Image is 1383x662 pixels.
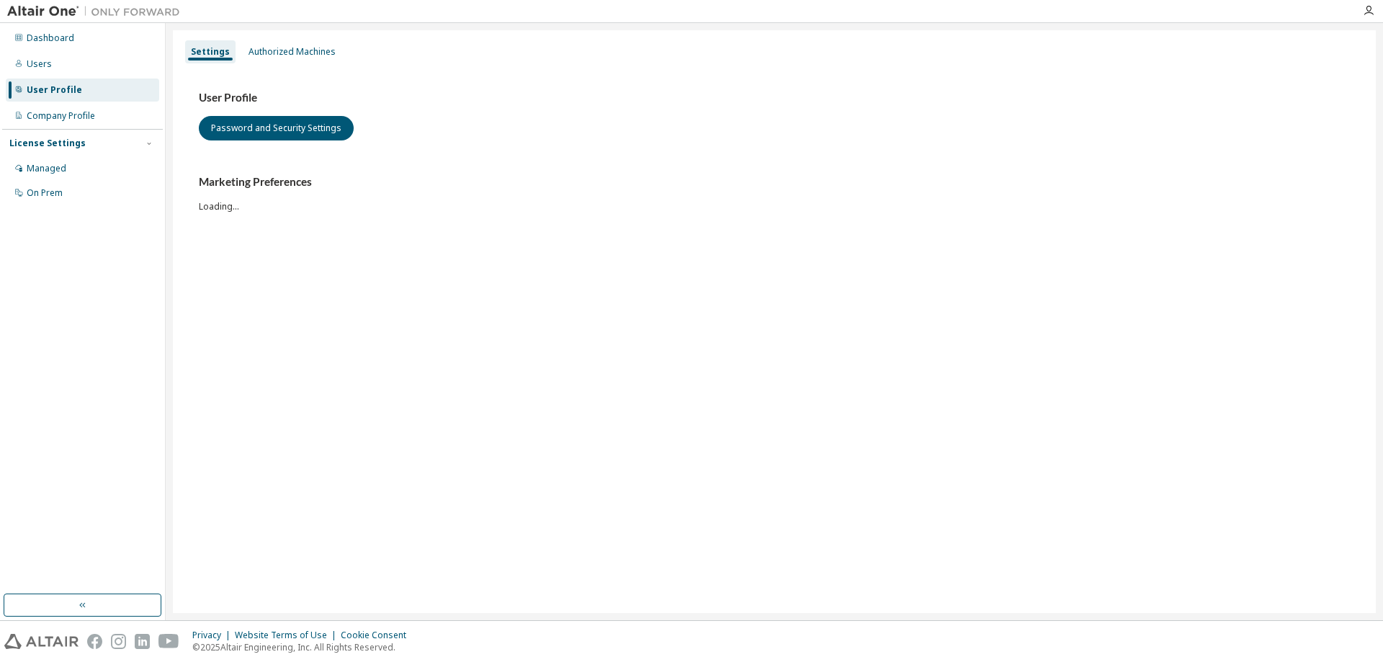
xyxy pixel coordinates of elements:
img: altair_logo.svg [4,634,79,649]
div: Website Terms of Use [235,630,341,641]
h3: Marketing Preferences [199,175,1350,189]
div: Settings [191,46,230,58]
div: Managed [27,163,66,174]
button: Password and Security Settings [199,116,354,140]
div: Company Profile [27,110,95,122]
div: Authorized Machines [249,46,336,58]
div: License Settings [9,138,86,149]
div: Privacy [192,630,235,641]
div: Users [27,58,52,70]
div: Loading... [199,175,1350,212]
img: linkedin.svg [135,634,150,649]
div: Cookie Consent [341,630,415,641]
div: Dashboard [27,32,74,44]
p: © 2025 Altair Engineering, Inc. All Rights Reserved. [192,641,415,653]
img: Altair One [7,4,187,19]
img: instagram.svg [111,634,126,649]
h3: User Profile [199,91,1350,105]
div: User Profile [27,84,82,96]
div: On Prem [27,187,63,199]
img: facebook.svg [87,634,102,649]
img: youtube.svg [158,634,179,649]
